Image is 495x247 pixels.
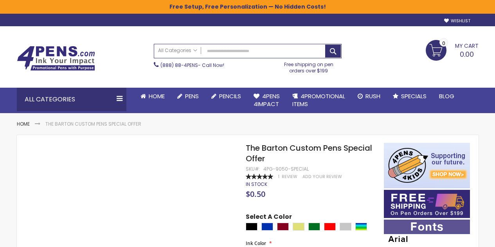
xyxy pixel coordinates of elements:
span: Select A Color [246,213,292,223]
div: Silver [340,223,351,231]
span: Home [149,92,165,100]
span: Pencils [219,92,241,100]
div: Black [246,223,257,231]
a: Pens [171,88,205,105]
img: 4Pens Custom Pens and Promotional Products [17,46,95,71]
span: All Categories [158,47,197,54]
span: $0.50 [246,189,265,199]
span: In stock [246,181,267,188]
span: - Call Now! [160,62,224,69]
span: 1 [278,174,279,180]
div: Red [324,223,336,231]
a: (888) 88-4PENS [160,62,198,69]
span: Ink Color [246,240,266,247]
span: Pens [185,92,199,100]
div: Burgundy [277,223,289,231]
a: Pencils [205,88,247,105]
span: 0 [442,40,445,47]
a: 1 Review [278,174,299,180]
div: Availability [246,181,267,188]
a: 4PROMOTIONALITEMS [286,88,351,113]
li: The Barton Custom Pens Special Offer [45,121,141,127]
span: Review [282,174,297,180]
div: Gold [293,223,304,231]
img: 4pens 4 kids [384,143,470,188]
a: Home [17,121,30,127]
span: Specials [401,92,427,100]
span: 4PROMOTIONAL ITEMS [292,92,345,108]
span: 4Pens 4impact [254,92,280,108]
span: Blog [439,92,454,100]
div: 100% [246,174,273,179]
div: Green [308,223,320,231]
span: 0.00 [460,49,474,59]
span: The Barton Custom Pens Special Offer [246,142,372,164]
span: Rush [365,92,380,100]
div: Blue [261,223,273,231]
a: 0.00 0 [426,40,479,59]
img: Free shipping on orders over $199 [384,190,470,218]
a: Blog [433,88,461,105]
div: Assorted [355,223,367,231]
div: 4PG-9050-SPECIAL [263,166,309,172]
strong: SKU [246,166,260,172]
a: Wishlist [444,18,470,24]
a: Home [134,88,171,105]
a: All Categories [154,44,201,57]
div: All Categories [17,88,126,111]
a: Specials [387,88,433,105]
a: Add Your Review [302,174,342,180]
a: Rush [351,88,387,105]
a: 4Pens4impact [247,88,286,113]
div: Free shipping on pen orders over $199 [276,58,342,74]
